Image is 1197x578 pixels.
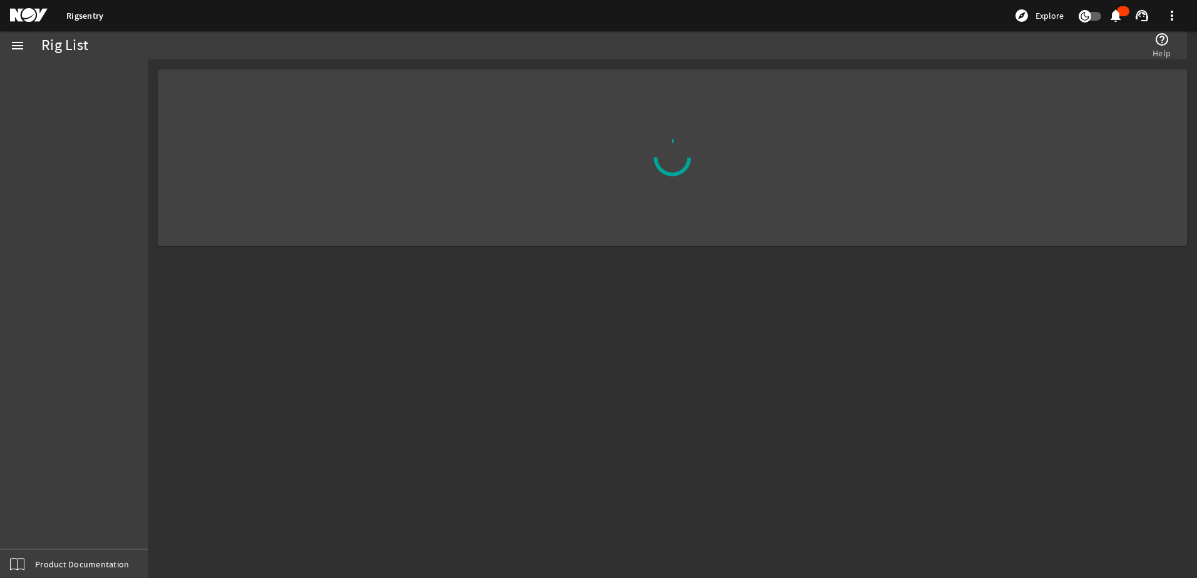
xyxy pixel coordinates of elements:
div: Rig List [41,39,88,52]
mat-icon: explore [1014,8,1029,23]
mat-icon: menu [10,38,25,53]
mat-icon: notifications [1108,8,1123,23]
mat-icon: help_outline [1154,32,1169,47]
mat-icon: support_agent [1134,8,1149,23]
a: Rigsentry [66,10,103,22]
button: more_vert [1157,1,1187,31]
span: Explore [1035,9,1064,22]
span: Help [1153,47,1171,59]
span: Product Documentation [35,558,129,570]
button: Explore [1009,6,1069,26]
